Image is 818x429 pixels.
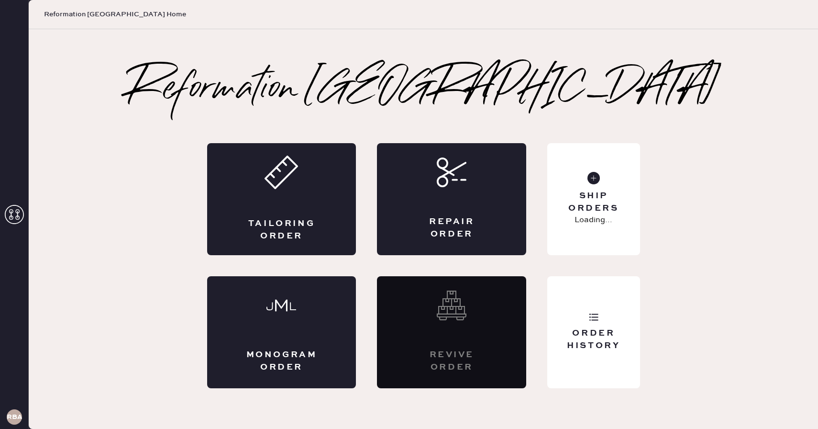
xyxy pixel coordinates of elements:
h2: Reformation [GEOGRAPHIC_DATA] [128,70,719,109]
p: Loading... [575,214,612,226]
div: Tailoring Order [245,218,318,242]
span: Reformation [GEOGRAPHIC_DATA] Home [44,10,186,19]
div: Monogram Order [245,349,318,373]
div: Ship Orders [555,190,632,214]
div: Repair Order [415,216,488,240]
div: Interested? Contact us at care@hemster.co [377,276,526,388]
h3: RBA [7,414,22,420]
div: Revive order [415,349,488,373]
div: Order History [555,327,632,351]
